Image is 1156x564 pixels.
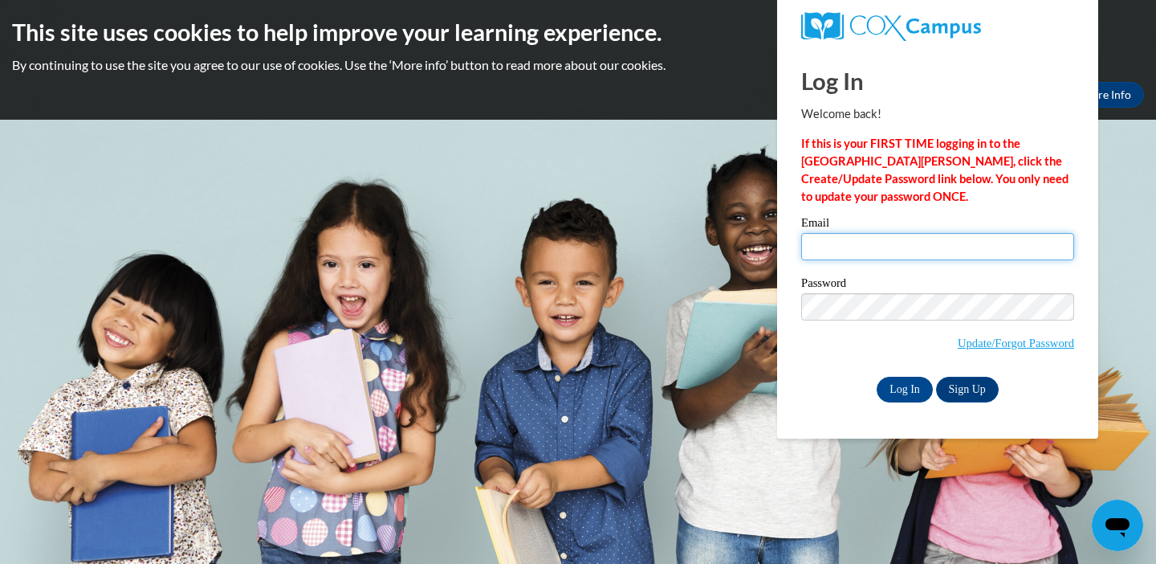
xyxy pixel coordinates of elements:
[877,377,933,403] input: Log In
[12,16,1144,48] h2: This site uses cookies to help improve your learning experience.
[801,137,1068,203] strong: If this is your FIRST TIME logging in to the [GEOGRAPHIC_DATA][PERSON_NAME], click the Create/Upd...
[936,377,999,403] a: Sign Up
[801,105,1074,123] p: Welcome back!
[801,64,1074,97] h1: Log In
[1092,500,1143,551] iframe: Button to launch messaging window
[801,12,981,41] img: COX Campus
[801,12,1074,41] a: COX Campus
[1068,82,1144,108] a: More Info
[12,56,1144,74] p: By continuing to use the site you agree to our use of cookies. Use the ‘More info’ button to read...
[801,217,1074,233] label: Email
[801,277,1074,293] label: Password
[958,337,1074,349] a: Update/Forgot Password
